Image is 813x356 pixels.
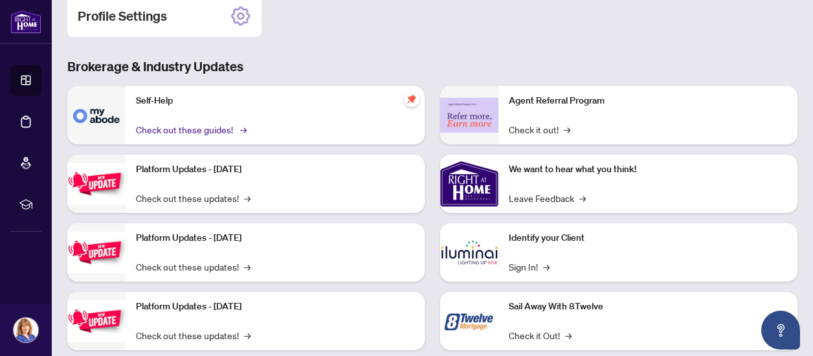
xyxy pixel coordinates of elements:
[136,328,251,342] a: Check out these updates!→
[136,122,245,137] a: Check out these guides!→
[136,300,414,314] p: Platform Updates - [DATE]
[404,91,419,107] span: pushpin
[67,232,126,273] img: Platform Updates - July 8, 2025
[509,122,570,137] a: Check it out!→
[240,122,247,137] span: →
[78,7,167,25] h2: Profile Settings
[440,223,498,282] img: Identify your Client
[440,292,498,350] img: Sail Away With 8Twelve
[67,86,126,144] img: Self-Help
[136,94,414,108] p: Self-Help
[509,94,787,108] p: Agent Referral Program
[136,191,251,205] a: Check out these updates!→
[244,191,251,205] span: →
[761,311,800,350] button: Open asap
[136,162,414,177] p: Platform Updates - [DATE]
[509,231,787,245] p: Identify your Client
[509,328,572,342] a: Check it Out!→
[440,98,498,133] img: Agent Referral Program
[579,191,586,205] span: →
[564,122,570,137] span: →
[565,328,572,342] span: →
[67,300,126,341] img: Platform Updates - June 23, 2025
[67,58,797,76] h3: Brokerage & Industry Updates
[10,10,41,34] img: logo
[543,260,550,274] span: →
[67,163,126,204] img: Platform Updates - July 21, 2025
[509,300,787,314] p: Sail Away With 8Twelve
[509,260,550,274] a: Sign In!→
[14,318,38,342] img: Profile Icon
[440,155,498,213] img: We want to hear what you think!
[509,191,586,205] a: Leave Feedback→
[136,260,251,274] a: Check out these updates!→
[244,328,251,342] span: →
[136,231,414,245] p: Platform Updates - [DATE]
[509,162,787,177] p: We want to hear what you think!
[244,260,251,274] span: →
